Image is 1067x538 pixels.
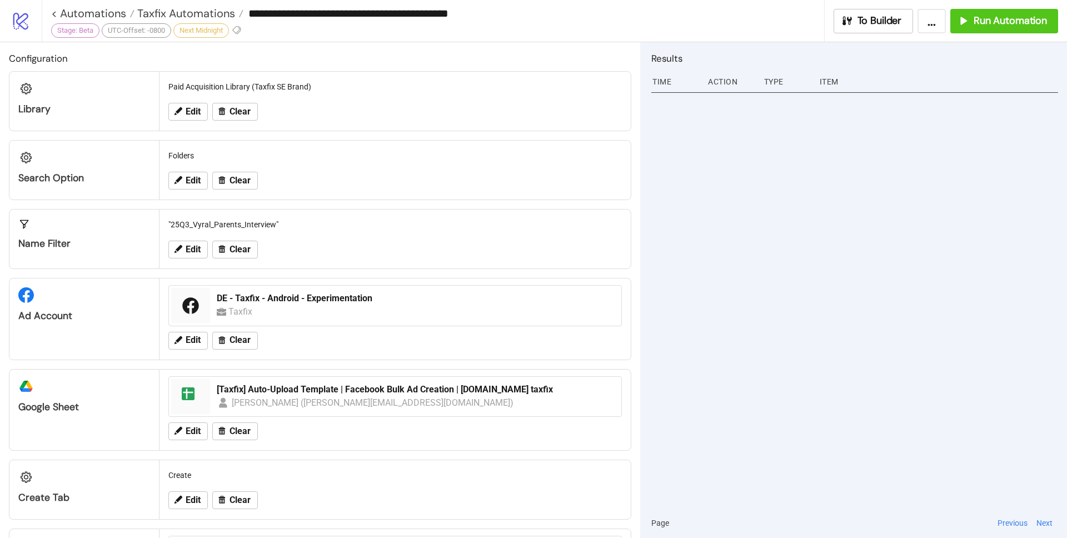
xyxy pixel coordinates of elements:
div: Item [819,71,1058,92]
span: Clear [230,176,251,186]
button: Clear [212,172,258,190]
div: Taxfix [228,305,256,318]
button: Next [1033,517,1056,529]
button: Clear [212,241,258,258]
span: Edit [186,176,201,186]
span: Clear [230,245,251,255]
span: Clear [230,335,251,345]
span: To Builder [857,14,902,27]
button: Edit [168,422,208,440]
button: ... [918,9,946,33]
div: UTC-Offset: -0800 [102,23,171,38]
div: [PERSON_NAME] ([PERSON_NAME][EMAIL_ADDRESS][DOMAIN_NAME]) [232,396,514,410]
div: DE - Taxfix - Android - Experimentation [217,292,615,305]
button: Edit [168,241,208,258]
span: Edit [186,426,201,436]
div: Library [18,103,150,116]
span: Clear [230,495,251,505]
div: Time [651,71,699,92]
button: Clear [212,422,258,440]
span: Run Automation [974,14,1047,27]
a: Taxfix Automations [134,8,243,19]
div: Paid Acquisition Library (Taxfix SE Brand) [164,76,626,97]
button: Run Automation [950,9,1058,33]
div: Folders [164,145,626,166]
div: Search Option [18,172,150,185]
span: Edit [186,107,201,117]
span: Edit [186,495,201,505]
button: Clear [212,491,258,509]
span: Clear [230,107,251,117]
div: Stage: Beta [51,23,99,38]
div: "25Q3_Vyral_Parents_Interview" [164,214,626,235]
button: To Builder [834,9,914,33]
span: Page [651,517,669,529]
div: Create [164,465,626,486]
span: Edit [186,335,201,345]
button: Edit [168,491,208,509]
h2: Configuration [9,51,631,66]
span: Taxfix Automations [134,6,235,21]
div: Next Midnight [173,23,229,38]
div: Type [763,71,811,92]
button: Edit [168,172,208,190]
button: Edit [168,103,208,121]
button: Previous [994,517,1031,529]
button: Edit [168,332,208,350]
div: Action [707,71,755,92]
div: Ad Account [18,310,150,322]
div: [Taxfix] Auto-Upload Template | Facebook Bulk Ad Creation | [DOMAIN_NAME] taxfix [217,383,615,396]
button: Clear [212,332,258,350]
span: Clear [230,426,251,436]
div: Create Tab [18,491,150,504]
h2: Results [651,51,1058,66]
div: Google Sheet [18,401,150,414]
div: Name Filter [18,237,150,250]
a: < Automations [51,8,134,19]
button: Clear [212,103,258,121]
span: Edit [186,245,201,255]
